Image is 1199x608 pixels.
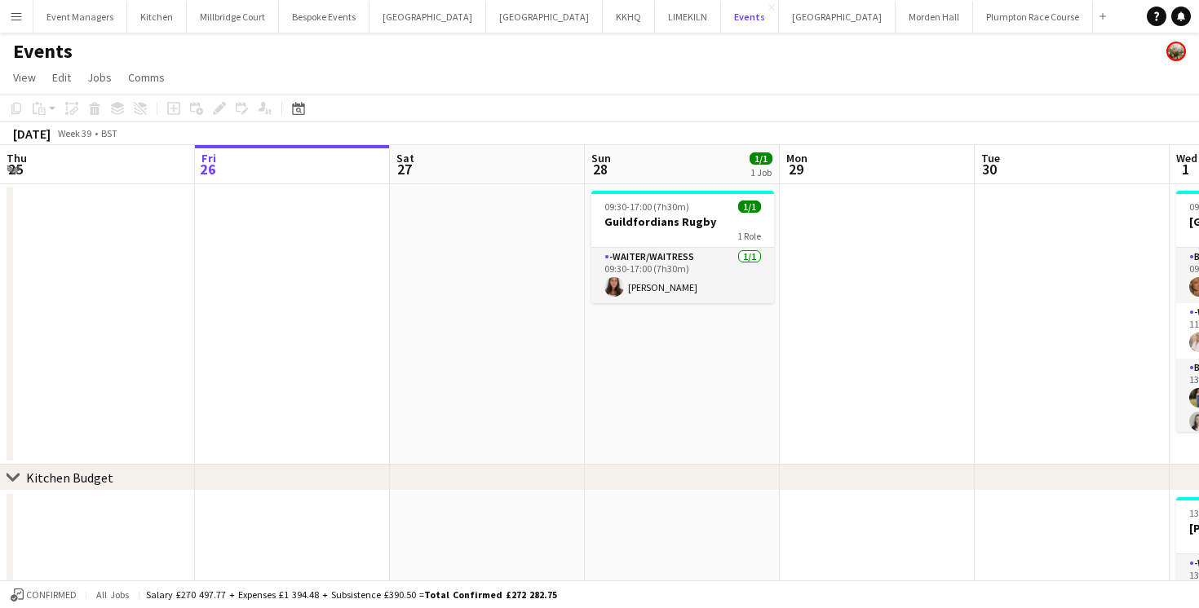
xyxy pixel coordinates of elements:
[4,160,27,178] span: 25
[973,1,1093,33] button: Plumpton Race Course
[13,39,73,64] h1: Events
[603,1,655,33] button: KKHQ
[750,166,772,178] div: 1 Job
[591,214,774,229] h3: Guildfordians Rugby
[786,151,807,165] span: Mon
[750,152,772,165] span: 1/1
[101,127,117,139] div: BST
[369,1,486,33] button: [GEOGRAPHIC_DATA]
[396,151,414,165] span: Sat
[93,588,132,601] span: All jobs
[46,67,77,88] a: Edit
[424,588,557,601] span: Total Confirmed £272 282.75
[122,67,171,88] a: Comms
[7,67,42,88] a: View
[127,1,187,33] button: Kitchen
[655,1,721,33] button: LIMEKILN
[33,1,127,33] button: Event Managers
[1166,42,1186,61] app-user-avatar: Staffing Manager
[81,67,118,88] a: Jobs
[779,1,896,33] button: [GEOGRAPHIC_DATA]
[591,248,774,303] app-card-role: -Waiter/Waitress1/109:30-17:00 (7h30m)[PERSON_NAME]
[394,160,414,178] span: 27
[8,586,79,604] button: Confirmed
[13,70,36,85] span: View
[721,1,779,33] button: Events
[54,127,95,139] span: Week 39
[13,126,51,142] div: [DATE]
[199,160,216,178] span: 26
[979,160,1000,178] span: 30
[486,1,603,33] button: [GEOGRAPHIC_DATA]
[7,151,27,165] span: Thu
[26,469,113,486] div: Kitchen Budget
[279,1,369,33] button: Bespoke Events
[591,191,774,303] app-job-card: 09:30-17:00 (7h30m)1/1Guildfordians Rugby1 Role-Waiter/Waitress1/109:30-17:00 (7h30m)[PERSON_NAME]
[26,589,77,601] span: Confirmed
[146,588,557,601] div: Salary £270 497.77 + Expenses £1 394.48 + Subsistence £390.50 =
[1174,160,1197,178] span: 1
[1176,151,1197,165] span: Wed
[896,1,973,33] button: Morden Hall
[738,200,761,213] span: 1/1
[52,70,71,85] span: Edit
[604,200,689,213] span: 09:30-17:00 (7h30m)
[128,70,165,85] span: Comms
[187,1,279,33] button: Millbridge Court
[784,160,807,178] span: 29
[591,151,611,165] span: Sun
[737,230,761,242] span: 1 Role
[589,160,611,178] span: 28
[981,151,1000,165] span: Tue
[201,151,216,165] span: Fri
[87,70,112,85] span: Jobs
